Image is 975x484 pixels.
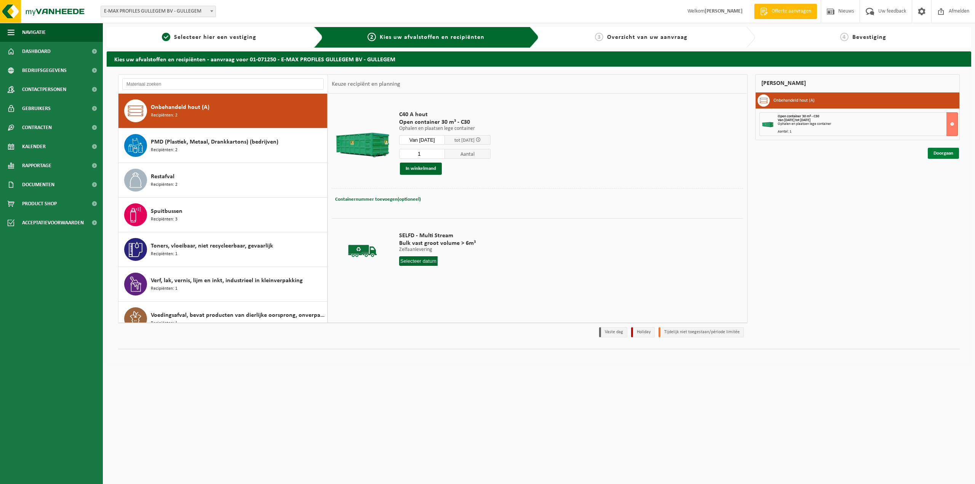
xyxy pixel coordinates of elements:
span: 2 [368,33,376,41]
input: Selecteer datum [399,256,438,266]
span: Spuitbussen [151,207,182,216]
span: Recipiënten: 2 [151,181,177,188]
span: Voedingsafval, bevat producten van dierlijke oorsprong, onverpakt, categorie 3 [151,311,325,320]
strong: Van [DATE] tot [DATE] [778,118,810,122]
a: 1Selecteer hier een vestiging [110,33,308,42]
span: Recipiënten: 1 [151,251,177,258]
button: PMD (Plastiek, Metaal, Drankkartons) (bedrijven) Recipiënten: 2 [118,128,328,163]
span: Acceptatievoorwaarden [22,213,84,232]
span: Bulk vast groot volume > 6m³ [399,240,476,247]
span: Open container 30 m³ - C30 [778,114,819,118]
span: 1 [162,33,170,41]
span: Recipiënten: 3 [151,216,177,223]
button: Restafval Recipiënten: 2 [118,163,328,198]
button: Verf, lak, vernis, lijm en inkt, industrieel in kleinverpakking Recipiënten: 1 [118,267,328,302]
span: Aantal [445,149,491,159]
span: Restafval [151,172,174,181]
strong: [PERSON_NAME] [705,8,743,14]
span: Containernummer toevoegen(optioneel) [335,197,421,202]
span: Bevestiging [852,34,886,40]
span: Verf, lak, vernis, lijm en inkt, industrieel in kleinverpakking [151,276,303,285]
span: Offerte aanvragen [770,8,813,15]
span: 3 [595,33,603,41]
input: Materiaal zoeken [122,78,324,90]
span: Onbehandeld hout (A) [151,103,209,112]
h2: Kies uw afvalstoffen en recipiënten - aanvraag voor 01-071250 - E-MAX PROFILES GULLEGEM BV - GULL... [107,51,971,66]
h3: Onbehandeld hout (A) [774,94,815,107]
a: Offerte aanvragen [754,4,817,19]
span: Bedrijfsgegevens [22,61,67,80]
span: Recipiënten: 1 [151,285,177,292]
div: Keuze recipiënt en planning [328,75,404,94]
span: Overzicht van uw aanvraag [607,34,687,40]
span: Contactpersonen [22,80,66,99]
span: Gebruikers [22,99,51,118]
span: Kies uw afvalstoffen en recipiënten [380,34,484,40]
span: Recipiënten: 2 [151,147,177,154]
span: Open container 30 m³ - C30 [399,118,491,126]
span: Rapportage [22,156,51,175]
span: Dashboard [22,42,51,61]
li: Vaste dag [599,327,627,337]
li: Tijdelijk niet toegestaan/période limitée [659,327,744,337]
a: Doorgaan [928,148,959,159]
button: In winkelmand [400,163,442,175]
span: E-MAX PROFILES GULLEGEM BV - GULLEGEM [101,6,216,17]
span: Recipiënten: 1 [151,320,177,327]
button: Spuitbussen Recipiënten: 3 [118,198,328,232]
input: Selecteer datum [399,135,445,145]
span: Product Shop [22,194,57,213]
div: [PERSON_NAME] [755,74,960,93]
span: E-MAX PROFILES GULLEGEM BV - GULLEGEM [101,6,216,17]
span: Recipiënten: 2 [151,112,177,119]
span: Navigatie [22,23,46,42]
span: 4 [840,33,849,41]
button: Containernummer toevoegen(optioneel) [334,194,422,205]
span: SELFD - Multi Stream [399,232,476,240]
span: Documenten [22,175,54,194]
button: Onbehandeld hout (A) Recipiënten: 2 [118,94,328,128]
span: Contracten [22,118,52,137]
span: PMD (Plastiek, Metaal, Drankkartons) (bedrijven) [151,137,278,147]
button: Voedingsafval, bevat producten van dierlijke oorsprong, onverpakt, categorie 3 Recipiënten: 1 [118,302,328,336]
span: tot [DATE] [454,138,475,143]
span: Selecteer hier een vestiging [174,34,256,40]
div: Ophalen en plaatsen lege container [778,122,958,126]
span: C40 A hout [399,111,491,118]
p: Zelfaanlevering [399,247,476,252]
p: Ophalen en plaatsen lege container [399,126,491,131]
button: Toners, vloeibaar, niet recycleerbaar, gevaarlijk Recipiënten: 1 [118,232,328,267]
li: Holiday [631,327,655,337]
div: Aantal: 1 [778,130,958,134]
span: Kalender [22,137,46,156]
span: Toners, vloeibaar, niet recycleerbaar, gevaarlijk [151,241,273,251]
